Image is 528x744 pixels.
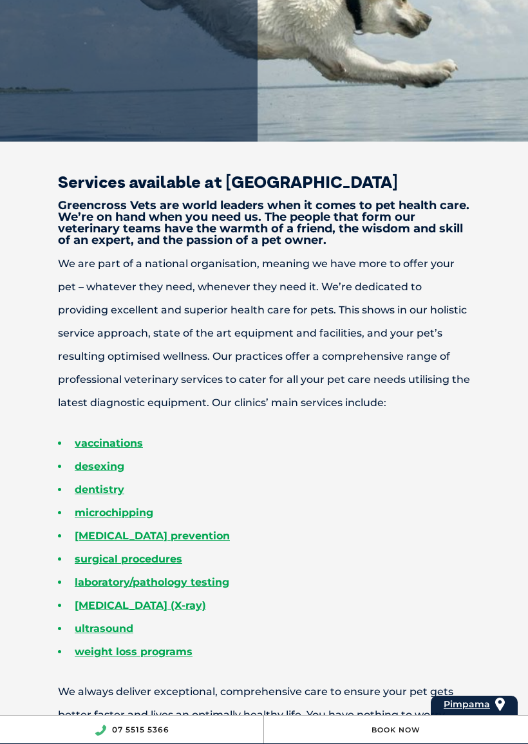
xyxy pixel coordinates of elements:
img: location_phone.svg [95,725,106,736]
a: Book Now [372,725,420,734]
span: Pimpama [444,698,490,710]
button: Search [503,59,516,71]
a: desexing [75,460,124,472]
a: weight loss programs [75,646,193,658]
img: location_pin.svg [495,698,505,712]
a: vaccinations [75,437,143,449]
a: ultrasound [75,622,133,635]
a: laboratory/pathology testing [75,576,229,588]
a: [MEDICAL_DATA] prevention [75,530,230,542]
strong: Greencross Vets are world leaders when it comes to pet health care. We’re on hand when you need u... [58,198,469,247]
p: We are part of a national organisation, meaning we have more to offer your pet – whatever they ne... [13,252,515,414]
a: microchipping [75,507,153,519]
a: [MEDICAL_DATA] (X-ray) [75,599,206,611]
a: Pimpama [444,696,490,713]
h2: Services available at [GEOGRAPHIC_DATA] [13,174,515,191]
a: dentistry [75,483,124,496]
a: surgical procedures [75,553,182,565]
a: 07 5515 5366 [112,725,169,734]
